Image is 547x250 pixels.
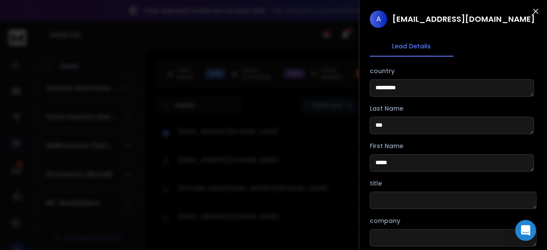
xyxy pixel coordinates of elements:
span: A [370,10,387,28]
label: Last Name [370,105,403,111]
div: Open Intercom Messenger [515,220,536,241]
label: company [370,218,400,224]
button: Lead Details [370,37,453,57]
label: First Name [370,143,403,149]
label: country [370,68,395,74]
h1: [EMAIL_ADDRESS][DOMAIN_NAME] [392,13,535,25]
label: title [370,180,382,186]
